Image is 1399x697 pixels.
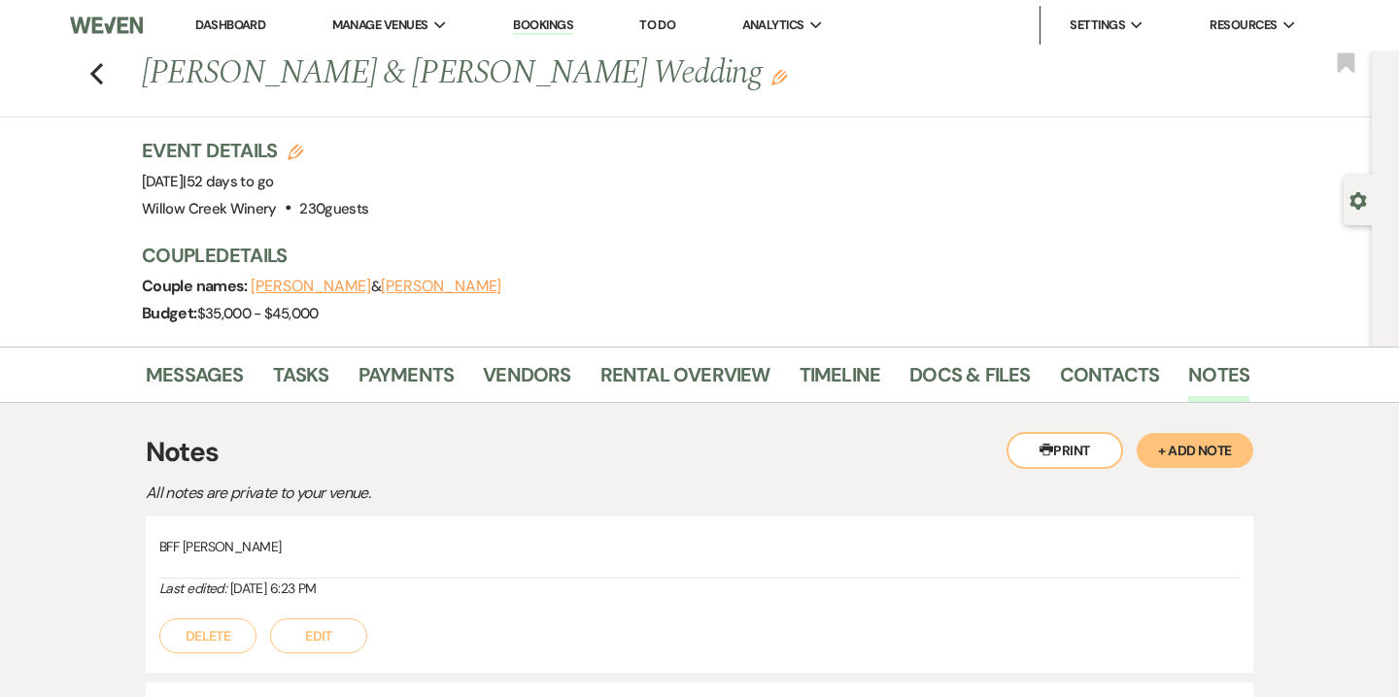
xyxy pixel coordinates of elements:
a: Payments [358,359,455,402]
span: Analytics [742,16,804,35]
span: Willow Creek Winery [142,199,277,218]
div: [DATE] 6:23 PM [159,579,1240,599]
a: Timeline [800,359,881,402]
h1: [PERSON_NAME] & [PERSON_NAME] Wedding [142,50,1012,97]
a: Bookings [513,17,573,35]
span: 52 days to go [187,172,274,191]
button: [PERSON_NAME] [251,279,371,294]
span: Manage Venues [332,16,428,35]
button: + Add Note [1137,433,1253,468]
button: [PERSON_NAME] [381,279,501,294]
a: Notes [1188,359,1249,402]
h3: Notes [146,432,1253,473]
span: 230 guests [299,199,368,218]
a: Docs & Files [909,359,1030,402]
span: $35,000 - $45,000 [197,304,319,323]
span: [DATE] [142,172,273,191]
a: Tasks [273,359,329,402]
span: | [183,172,273,191]
button: Print [1007,432,1123,469]
a: Dashboard [195,17,265,33]
i: Last edited: [159,580,226,597]
h3: Event Details [142,137,368,164]
button: Open lead details [1349,190,1367,209]
a: Contacts [1060,359,1160,402]
p: All notes are private to your venue. [146,481,826,506]
span: Resources [1210,16,1277,35]
a: Messages [146,359,244,402]
span: Budget: [142,303,197,323]
button: Delete [159,618,256,653]
a: Vendors [483,359,570,402]
img: Weven Logo [70,5,143,46]
a: To Do [639,17,675,33]
button: Edit [270,618,367,653]
span: & [251,277,501,296]
h3: Couple Details [142,242,1230,269]
span: Couple names: [142,276,251,296]
a: Rental Overview [600,359,770,402]
p: BFF [PERSON_NAME] [159,536,1240,557]
span: Settings [1070,16,1125,35]
button: Edit [771,68,787,85]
